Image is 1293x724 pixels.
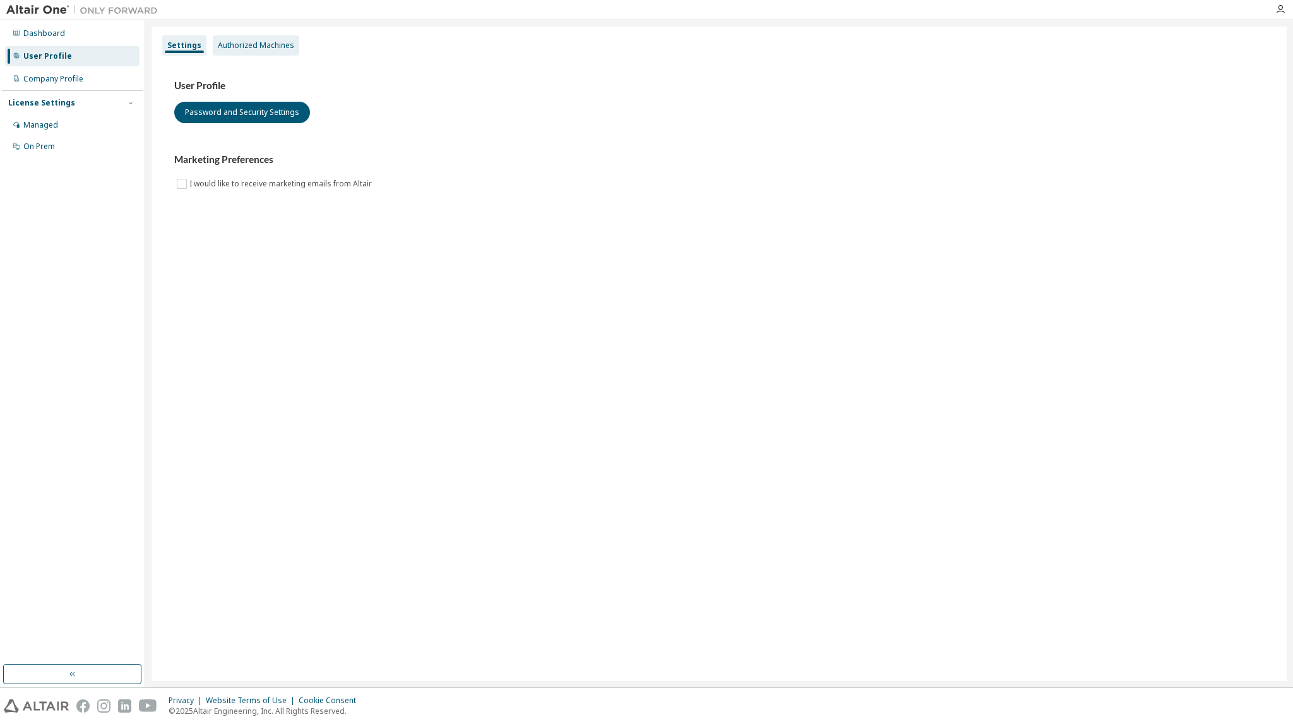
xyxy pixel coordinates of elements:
h3: Marketing Preferences [174,154,1264,166]
img: youtube.svg [139,699,157,713]
img: facebook.svg [76,699,90,713]
div: Privacy [169,696,206,706]
div: Authorized Machines [218,40,294,51]
div: Managed [23,120,58,130]
img: linkedin.svg [118,699,131,713]
div: License Settings [8,98,75,108]
div: Dashboard [23,28,65,39]
label: I would like to receive marketing emails from Altair [189,176,374,191]
img: altair_logo.svg [4,699,69,713]
p: © 2025 Altair Engineering, Inc. All Rights Reserved. [169,706,364,716]
div: Cookie Consent [299,696,364,706]
img: Altair One [6,4,164,16]
div: User Profile [23,51,72,61]
div: Website Terms of Use [206,696,299,706]
div: On Prem [23,142,55,152]
div: Company Profile [23,74,83,84]
button: Password and Security Settings [174,102,310,123]
img: instagram.svg [97,699,110,713]
div: Settings [167,40,201,51]
h3: User Profile [174,80,1264,92]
